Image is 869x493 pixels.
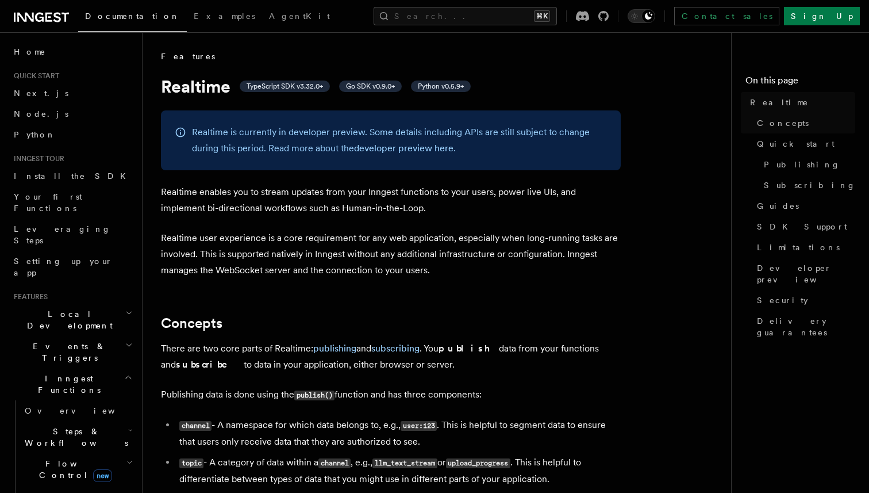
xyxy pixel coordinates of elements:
[85,12,180,21] span: Documentation
[674,7,779,25] a: Contact sales
[628,9,655,23] button: Toggle dark mode
[161,387,621,403] p: Publishing data is done using the function and has three components:
[757,315,855,338] span: Delivery guarantees
[176,454,621,487] li: - A category of data within a , e.g., or . This is helpful to differentiate between types of data...
[759,175,855,196] a: Subscribing
[14,257,113,277] span: Setting up your app
[757,242,840,253] span: Limitations
[9,219,135,251] a: Leveraging Steps
[401,421,437,431] code: user:123
[759,154,855,175] a: Publishing
[176,417,621,450] li: - A namespace for which data belongs to, e.g., . This is helpful to segment data to ensure that u...
[9,71,59,81] span: Quick start
[750,97,809,108] span: Realtime
[78,3,187,32] a: Documentation
[372,458,437,468] code: llm_text_stream
[20,426,128,449] span: Steps & Workflows
[20,421,135,453] button: Steps & Workflows
[418,82,464,91] span: Python v0.5.9+
[446,458,510,468] code: upload_progress
[784,7,860,25] a: Sign Up
[752,311,855,343] a: Delivery guarantees
[161,315,222,331] a: Concepts
[14,224,111,245] span: Leveraging Steps
[262,3,337,31] a: AgentKit
[14,171,133,181] span: Install the SDK
[9,104,135,124] a: Node.js
[764,159,840,170] span: Publishing
[313,343,356,354] a: publishing
[14,89,68,98] span: Next.js
[752,113,855,133] a: Concepts
[179,421,212,431] code: channel
[752,258,855,290] a: Developer preview
[757,295,808,306] span: Security
[9,336,135,368] button: Events & Triggers
[346,82,395,91] span: Go SDK v0.9.0+
[25,406,143,415] span: Overview
[9,304,135,336] button: Local Development
[745,74,855,92] h4: On this page
[752,216,855,237] a: SDK Support
[9,368,135,400] button: Inngest Functions
[9,308,125,331] span: Local Development
[318,458,351,468] code: channel
[269,12,330,21] span: AgentKit
[187,3,262,31] a: Examples
[752,290,855,311] a: Security
[179,458,203,468] code: topic
[192,124,607,156] p: Realtime is currently in developer preview. Some details including APIs are still subject to chan...
[752,237,855,258] a: Limitations
[745,92,855,113] a: Realtime
[161,76,621,97] h1: Realtime
[752,133,855,154] a: Quick start
[161,341,621,373] p: There are two core parts of Realtime: and . You data from your functions and to data in your appl...
[757,221,847,232] span: SDK Support
[161,184,621,216] p: Realtime enables you to stream updates from your Inngest functions to your users, power live UIs,...
[757,138,835,150] span: Quick start
[9,41,135,62] a: Home
[9,166,135,186] a: Install the SDK
[161,51,215,62] span: Features
[752,196,855,216] a: Guides
[194,12,255,21] span: Examples
[439,343,499,354] strong: publish
[757,117,809,129] span: Concepts
[9,251,135,283] a: Setting up your app
[371,343,420,354] a: subscribing
[757,262,855,285] span: Developer preview
[9,154,64,163] span: Inngest tour
[354,143,453,154] a: developer preview here
[374,7,557,25] button: Search...⌘K
[9,186,135,219] a: Your first Functions
[9,83,135,104] a: Next.js
[176,359,244,370] strong: subscribe
[14,130,56,139] span: Python
[764,179,856,191] span: Subscribing
[294,391,334,400] code: publish()
[247,82,323,91] span: TypeScript SDK v3.32.0+
[9,341,125,364] span: Events & Triggers
[14,192,82,213] span: Your first Functions
[161,230,621,278] p: Realtime user experience is a core requirement for any web application, especially when long-runn...
[20,453,135,486] button: Flow Controlnew
[14,109,68,119] span: Node.js
[20,458,126,481] span: Flow Control
[534,10,550,22] kbd: ⌘K
[757,200,799,212] span: Guides
[9,373,124,396] span: Inngest Functions
[9,124,135,145] a: Python
[14,46,46,58] span: Home
[20,400,135,421] a: Overview
[93,469,112,482] span: new
[9,292,48,301] span: Features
